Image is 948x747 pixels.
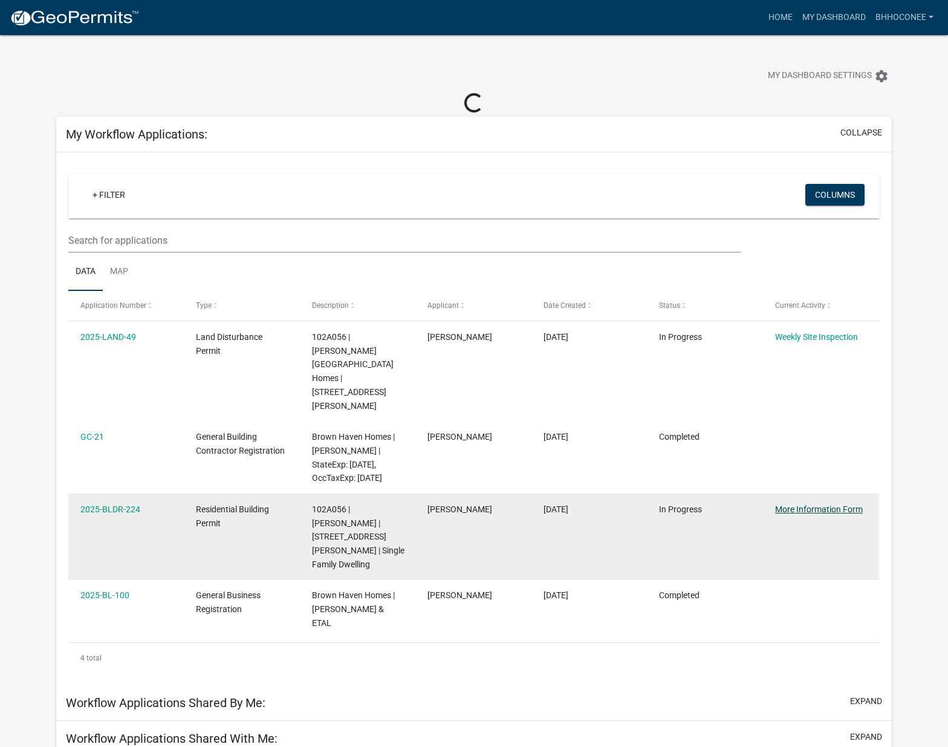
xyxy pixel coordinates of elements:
[83,184,135,206] a: + Filter
[312,590,395,628] span: Brown Haven Homes | KIRCHHOFF MARC A & ETAL
[775,301,825,310] span: Current Activity
[544,590,568,600] span: 04/30/2025
[758,64,898,88] button: My Dashboard Settingssettings
[840,126,882,139] button: collapse
[56,152,891,685] div: collapse
[427,432,492,442] span: Terrie Moon
[427,332,492,342] span: Terrie Moon
[805,184,865,206] button: Columns
[874,69,889,83] i: settings
[427,504,492,514] span: Terrie Moon
[66,696,265,710] h5: Workflow Applications Shared By Me:
[659,432,700,442] span: Completed
[68,228,741,253] input: Search for applications
[797,6,871,29] a: My Dashboard
[764,6,797,29] a: Home
[184,291,300,320] datatable-header-cell: Type
[312,504,404,569] span: 102A056 | TIRADO JAVIER | 115 ELLMAN DR | Single Family Dwelling
[850,731,882,743] button: expand
[659,301,680,310] span: Status
[775,504,863,514] a: More Information Form
[196,301,212,310] span: Type
[427,301,459,310] span: Applicant
[68,643,879,673] div: 4 total
[196,590,261,614] span: General Business Registration
[68,253,103,292] a: Data
[196,504,269,528] span: Residential Building Permit
[427,590,492,600] span: Terrie Moon
[544,432,568,442] span: 07/22/2025
[871,6,938,29] a: BHHOconee
[300,291,417,320] datatable-header-cell: Description
[659,332,702,342] span: In Progress
[66,127,207,142] h5: My Workflow Applications:
[768,69,872,83] span: My Dashboard Settings
[312,332,394,411] span: 102A056 | Terrie Moon - Brown Haven Homes | 115 ELLMAN DR
[68,291,184,320] datatable-header-cell: Application Number
[659,504,702,514] span: In Progress
[196,432,285,455] span: General Building Contractor Registration
[80,432,104,442] a: GC-21
[103,253,135,292] a: Map
[850,695,882,708] button: expand
[659,590,700,600] span: Completed
[544,332,568,342] span: 07/23/2025
[80,590,129,600] a: 2025-BL-100
[80,504,140,514] a: 2025-BLDR-224
[80,301,146,310] span: Application Number
[775,332,858,342] a: Weekly Site Inspection
[196,332,262,356] span: Land Disturbance Permit
[312,301,349,310] span: Description
[764,291,880,320] datatable-header-cell: Current Activity
[416,291,532,320] datatable-header-cell: Applicant
[66,731,278,746] h5: Workflow Applications Shared With Me:
[80,332,136,342] a: 2025-LAND-49
[312,432,395,483] span: Brown Haven Homes | John Allen | StateExp: 07/30/2026, OccTaxExp: 12/31/2025
[544,504,568,514] span: 07/19/2025
[532,291,648,320] datatable-header-cell: Date Created
[648,291,764,320] datatable-header-cell: Status
[544,301,586,310] span: Date Created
